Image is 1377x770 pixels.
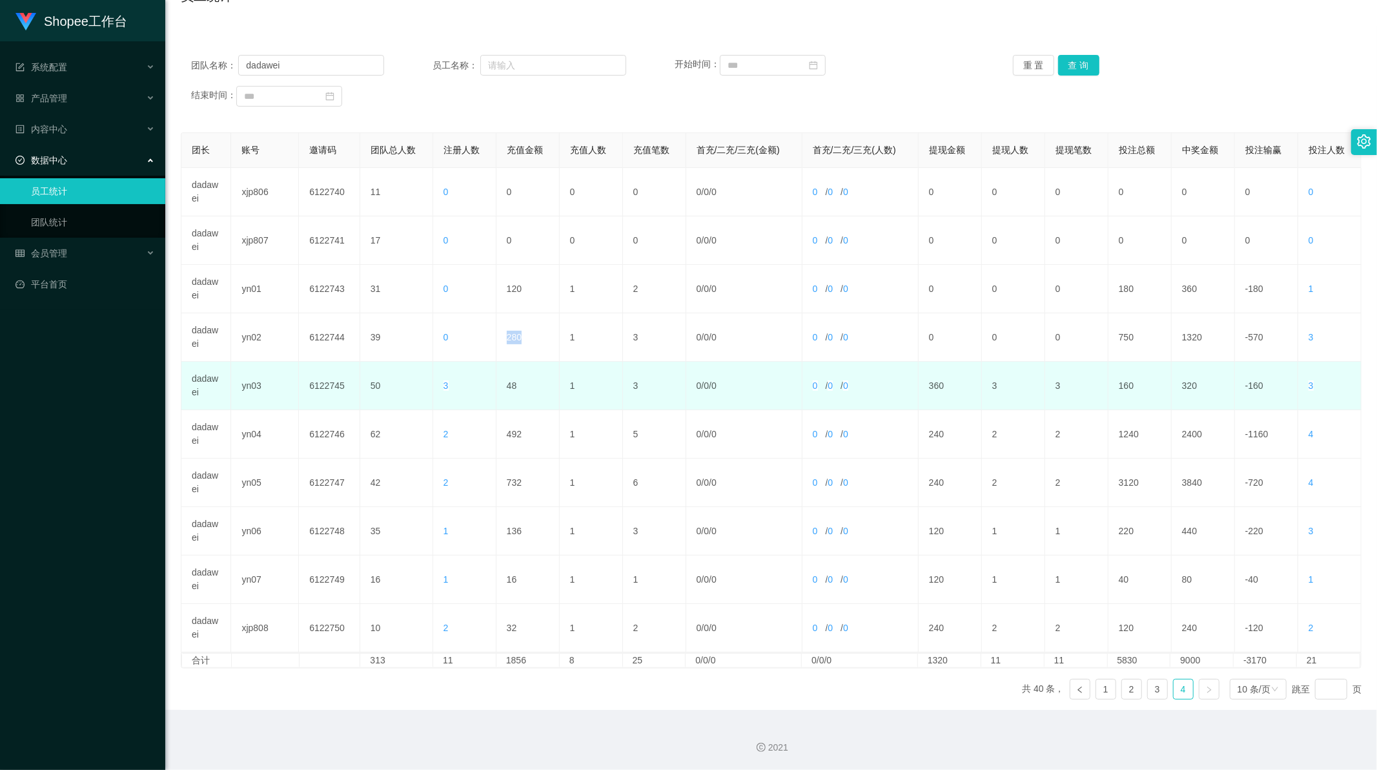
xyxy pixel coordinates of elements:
[919,168,982,216] td: 0
[1309,623,1314,633] span: 2
[919,604,982,652] td: 240
[982,362,1045,410] td: 3
[813,235,818,245] span: 0
[433,654,496,667] td: 11
[15,249,25,258] i: 图标: table
[623,313,686,362] td: 3
[1235,265,1298,313] td: -180
[813,187,818,197] span: 0
[1309,380,1314,391] span: 3
[704,235,709,245] span: 0
[623,410,686,459] td: 5
[686,410,802,459] td: / /
[241,145,260,155] span: 账号
[560,168,623,216] td: 0
[444,284,449,294] span: 0
[444,145,480,155] span: 注册人数
[711,332,717,342] span: 0
[371,145,416,155] span: 团队总人数
[802,313,919,362] td: / /
[802,265,919,313] td: / /
[182,654,232,667] td: 合计
[704,574,709,585] span: 0
[299,556,360,604] td: 6122749
[360,313,433,362] td: 39
[299,362,360,410] td: 6122745
[31,178,155,204] a: 员工统计
[1235,362,1298,410] td: -160
[570,145,606,155] span: 充值人数
[802,507,919,556] td: / /
[1235,216,1298,265] td: 0
[1309,429,1314,439] span: 4
[444,623,449,633] span: 2
[1045,168,1108,216] td: 0
[181,604,231,652] td: dadawei
[1108,265,1172,313] td: 180
[360,507,433,556] td: 35
[686,313,802,362] td: / /
[843,332,848,342] span: 0
[15,16,127,26] a: Shopee工作台
[828,380,833,391] span: 0
[686,459,802,507] td: / /
[15,125,25,134] i: 图标: profile
[496,604,560,652] td: 32
[686,556,802,604] td: / /
[444,380,449,391] span: 3
[231,362,299,410] td: yn03
[828,574,833,585] span: 0
[704,623,709,633] span: 0
[697,332,702,342] span: 0
[1013,55,1054,76] button: 重 置
[1070,679,1090,700] li: 上一页
[711,623,717,633] span: 0
[31,209,155,235] a: 团队统计
[813,332,818,342] span: 0
[15,124,67,134] span: 内容中心
[1172,313,1235,362] td: 1320
[360,168,433,216] td: 11
[1357,134,1371,149] i: 图标: setting
[686,216,802,265] td: / /
[919,556,982,604] td: 120
[1309,235,1314,245] span: 0
[309,145,336,155] span: 邀请码
[15,248,67,258] span: 会员管理
[560,556,623,604] td: 1
[686,604,802,652] td: / /
[231,313,299,362] td: yn02
[1058,55,1099,76] button: 查 询
[982,604,1045,652] td: 2
[496,313,560,362] td: 280
[704,429,709,439] span: 0
[1235,556,1298,604] td: -40
[1045,459,1108,507] td: 2
[1235,507,1298,556] td: -220
[843,284,848,294] span: 0
[1170,654,1234,667] td: 9000
[496,459,560,507] td: 732
[704,477,709,488] span: 0
[982,410,1045,459] td: 2
[843,380,848,391] span: 0
[918,654,981,667] td: 1320
[1076,686,1084,694] i: 图标: left
[1172,410,1235,459] td: 2400
[1172,604,1235,652] td: 240
[828,284,833,294] span: 0
[1045,265,1108,313] td: 0
[675,59,720,70] span: 开始时间：
[560,265,623,313] td: 1
[697,145,780,155] span: 首充/二充/三充(金额)
[828,332,833,342] span: 0
[686,507,802,556] td: / /
[15,94,25,103] i: 图标: appstore-o
[1119,145,1155,155] span: 投注总额
[686,168,802,216] td: / /
[1108,604,1172,652] td: 120
[299,410,360,459] td: 6122746
[982,507,1045,556] td: 1
[802,168,919,216] td: / /
[1108,507,1172,556] td: 220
